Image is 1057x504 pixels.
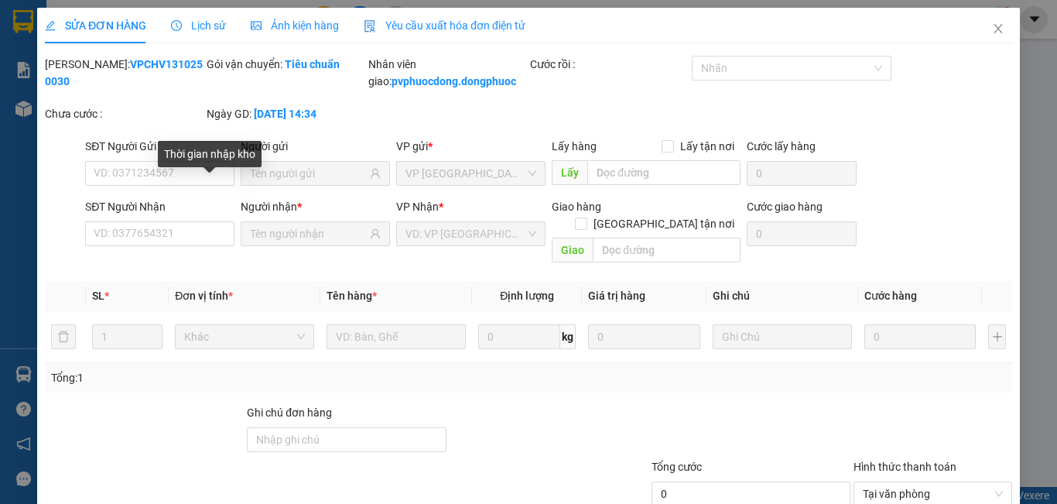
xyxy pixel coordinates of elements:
[552,160,587,185] span: Lấy
[207,56,365,73] div: Gói vận chuyển:
[250,225,367,242] input: Tên người nhận
[5,9,74,77] img: logo
[122,69,190,78] span: Hotline: 19001152
[122,25,208,44] span: Bến xe [GEOGRAPHIC_DATA]
[396,138,546,155] div: VP gửi
[327,290,377,302] span: Tên hàng
[250,165,367,182] input: Tên người gửi
[45,20,56,31] span: edit
[251,19,339,32] span: Ảnh kiện hàng
[587,215,740,232] span: [GEOGRAPHIC_DATA] tận nơi
[85,138,234,155] div: SĐT Người Gửi
[392,75,516,87] b: pvphuocdong.dongphuoc
[593,238,740,262] input: Dọc đường
[241,138,390,155] div: Người gửi
[370,168,381,179] span: user
[251,20,262,31] span: picture
[364,20,376,33] img: icon
[588,290,645,302] span: Giá trị hàng
[77,98,162,110] span: VPPD1310250008
[368,56,527,90] div: Nhân viên giao:
[171,19,226,32] span: Lịch sử
[158,141,262,167] div: Thời gian nhập kho
[988,324,1006,349] button: plus
[713,324,852,349] input: Ghi Chú
[285,58,340,70] b: Tiêu chuẩn
[122,9,212,22] strong: ĐỒNG PHƯỚC
[45,19,146,32] span: SỬA ĐƠN HÀNG
[42,84,190,96] span: -----------------------------------------
[171,20,182,31] span: clock-circle
[396,201,439,213] span: VP Nhận
[51,324,76,349] button: delete
[85,198,234,215] div: SĐT Người Nhận
[405,162,536,185] span: VP Phước Đông
[92,290,104,302] span: SL
[175,290,233,302] span: Đơn vị tính
[122,46,213,66] span: 01 Võ Văn Truyện, KP.1, Phường 2
[560,324,576,349] span: kg
[992,22,1004,35] span: close
[45,56,204,90] div: [PERSON_NAME]:
[588,324,700,349] input: 0
[673,138,740,155] span: Lấy tận nơi
[207,105,365,122] div: Ngày GD:
[364,19,525,32] span: Yêu cầu xuất hóa đơn điện tử
[5,112,94,122] span: In ngày:
[51,369,409,386] div: Tổng: 1
[327,324,466,349] input: VD: Bàn, Ghế
[587,160,740,185] input: Dọc đường
[977,8,1020,51] button: Close
[746,161,857,186] input: Cước lấy hàng
[552,201,601,213] span: Giao hàng
[552,238,593,262] span: Giao
[746,140,815,153] label: Cước lấy hàng
[500,290,554,302] span: Định lượng
[247,406,332,419] label: Ghi chú đơn hàng
[746,221,857,246] input: Cước giao hàng
[864,324,976,349] input: 0
[552,140,597,153] span: Lấy hàng
[864,290,917,302] span: Cước hàng
[652,461,702,473] span: Tổng cước
[34,112,94,122] span: 14:29:56 [DATE]
[706,281,858,311] th: Ghi chú
[5,100,162,109] span: [PERSON_NAME]:
[746,201,822,213] label: Cước giao hàng
[45,105,204,122] div: Chưa cước :
[247,427,446,452] input: Ghi chú đơn hàng
[530,56,689,73] div: Cước rồi :
[45,58,203,87] b: VPCHV1310250030
[184,325,305,348] span: Khác
[370,228,381,239] span: user
[853,461,956,473] label: Hình thức thanh toán
[254,108,316,120] b: [DATE] 14:34
[241,198,390,215] div: Người nhận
